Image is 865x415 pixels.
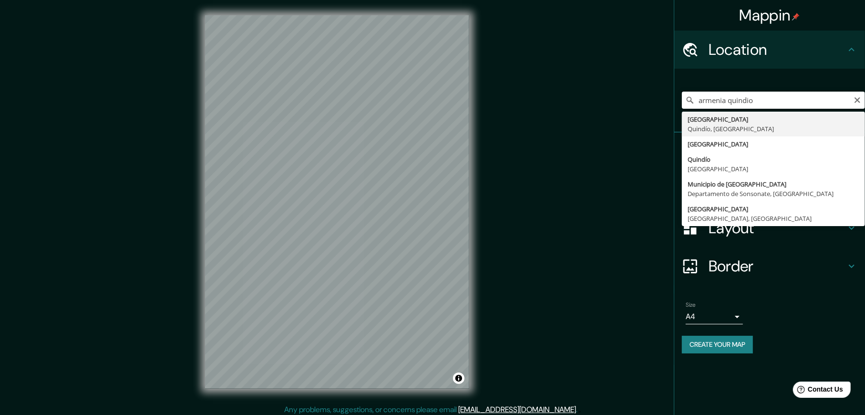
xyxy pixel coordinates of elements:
button: Toggle attribution [453,373,464,384]
div: Location [674,31,865,69]
div: Pins [674,133,865,171]
div: Municipio de [GEOGRAPHIC_DATA] [688,179,859,189]
h4: Location [709,40,846,59]
a: [EMAIL_ADDRESS][DOMAIN_NAME] [458,405,576,415]
button: Create your map [682,336,753,353]
div: [GEOGRAPHIC_DATA] [688,114,859,124]
div: Quindío, [GEOGRAPHIC_DATA] [688,124,859,134]
div: [GEOGRAPHIC_DATA] [688,139,859,149]
div: Style [674,171,865,209]
div: Departamento de Sonsonate, [GEOGRAPHIC_DATA] [688,189,859,198]
button: Clear [854,95,861,104]
div: Border [674,247,865,285]
h4: Mappin [740,6,800,25]
input: Pick your city or area [682,92,865,109]
h4: Border [709,257,846,276]
div: Quindío [688,155,859,164]
div: [GEOGRAPHIC_DATA] [688,164,859,174]
div: [GEOGRAPHIC_DATA], [GEOGRAPHIC_DATA] [688,214,859,223]
div: [GEOGRAPHIC_DATA] [688,204,859,214]
label: Size [686,301,696,309]
h4: Layout [709,218,846,238]
canvas: Map [205,15,469,389]
iframe: Help widget launcher [780,378,855,405]
div: A4 [686,309,743,324]
img: pin-icon.png [792,13,800,21]
div: Layout [674,209,865,247]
